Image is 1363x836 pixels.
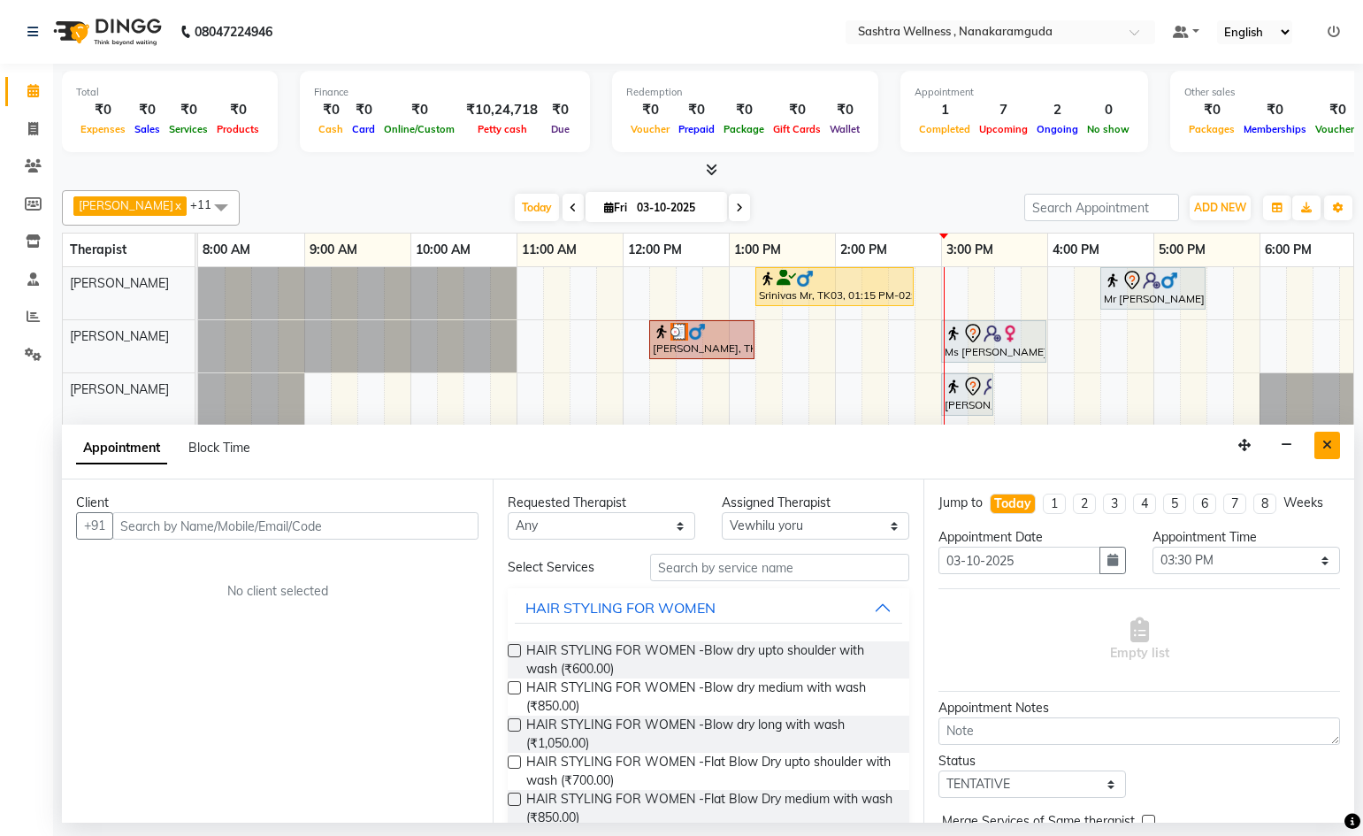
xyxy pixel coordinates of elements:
span: Memberships [1239,123,1311,135]
input: 2025-10-03 [632,195,720,221]
div: Assigned Therapist [722,494,909,512]
div: ₹0 [76,100,130,120]
img: logo [45,7,166,57]
span: Fri [600,201,632,214]
a: x [173,198,181,212]
div: ₹0 [1184,100,1239,120]
button: HAIR STYLING FOR WOMEN [515,592,902,624]
li: 1 [1043,494,1066,514]
a: 8:00 AM [198,237,255,263]
div: Total [76,85,264,100]
span: HAIR STYLING FOR WOMEN -Blow dry medium with wash (₹850.00) [526,679,895,716]
span: Card [348,123,379,135]
input: Search Appointment [1024,194,1179,221]
div: Appointment Notes [938,699,1340,717]
span: [PERSON_NAME] [70,381,169,397]
span: HAIR STYLING FOR WOMEN -Flat Blow Dry medium with wash (₹850.00) [526,790,895,827]
a: 6:00 PM [1260,237,1316,263]
div: Jump to [938,494,983,512]
span: Today [515,194,559,221]
div: Appointment Time [1152,528,1340,547]
div: Select Services [494,558,637,577]
div: 7 [975,100,1032,120]
span: HAIR STYLING FOR WOMEN -Blow dry long with wash (₹1,050.00) [526,716,895,753]
span: Packages [1184,123,1239,135]
span: Appointment [76,433,167,464]
div: No client selected [119,582,436,601]
div: Status [938,752,1126,771]
div: ₹0 [545,100,576,120]
div: Requested Therapist [508,494,695,512]
a: 5:00 PM [1154,237,1210,263]
span: Cash [314,123,348,135]
span: Block Time [188,440,250,456]
span: Due [547,123,574,135]
span: Package [719,123,769,135]
span: [PERSON_NAME] [70,328,169,344]
div: Client [76,494,479,512]
span: Products [212,123,264,135]
b: 08047224946 [195,7,272,57]
input: Search by service name [650,554,909,581]
a: 3:00 PM [942,237,998,263]
div: 2 [1032,100,1083,120]
div: [PERSON_NAME], TK02, 12:15 PM-01:15 PM, CLASSIC MASSAGES -Aromatherapy ( 60 mins ) [651,323,753,357]
div: HAIR STYLING FOR WOMEN [525,597,716,618]
span: [PERSON_NAME] [79,198,173,212]
div: Redemption [626,85,864,100]
li: 5 [1163,494,1186,514]
div: ₹0 [348,100,379,120]
div: Appointment Date [938,528,1126,547]
div: ₹0 [769,100,825,120]
span: ADD NEW [1194,201,1246,214]
span: Merge Services of Same therapist [942,812,1135,834]
div: Finance [314,85,576,100]
span: No show [1083,123,1134,135]
div: ₹10,24,718 [459,100,545,120]
button: ADD NEW [1190,196,1251,220]
button: +91 [76,512,113,540]
span: Services [165,123,212,135]
span: Sales [130,123,165,135]
div: 0 [1083,100,1134,120]
li: 6 [1193,494,1216,514]
span: Expenses [76,123,130,135]
a: 4:00 PM [1048,237,1104,263]
div: ₹0 [130,100,165,120]
span: HAIR STYLING FOR WOMEN -Flat Blow Dry upto shoulder with wash (₹700.00) [526,753,895,790]
a: 1:00 PM [730,237,785,263]
li: 7 [1223,494,1246,514]
div: ₹0 [212,100,264,120]
div: [PERSON_NAME], TK01, 03:00 PM-03:30 PM, One Level Hair Cut [943,376,992,413]
input: yyyy-mm-dd [938,547,1100,574]
li: 2 [1073,494,1096,514]
div: ₹0 [674,100,719,120]
div: ₹0 [825,100,864,120]
span: Prepaid [674,123,719,135]
span: Completed [915,123,975,135]
div: Weeks [1283,494,1323,512]
div: Ms [PERSON_NAME], TK06, 03:00 PM-04:00 PM, CLASSIC MASSAGES -Aromatherapy ( 60 mins ) [943,323,1045,360]
div: ₹0 [626,100,674,120]
li: 4 [1133,494,1156,514]
button: Close [1314,432,1340,459]
span: Wallet [825,123,864,135]
span: Ongoing [1032,123,1083,135]
div: ₹0 [1239,100,1311,120]
div: ₹0 [719,100,769,120]
li: 3 [1103,494,1126,514]
div: ₹0 [165,100,212,120]
div: Today [994,495,1031,513]
span: Petty cash [473,123,532,135]
a: 10:00 AM [411,237,475,263]
a: 2:00 PM [836,237,892,263]
div: ₹0 [314,100,348,120]
span: Empty list [1110,617,1169,663]
div: Srinivas Mr, TK03, 01:15 PM-02:45 PM, CLASSIC MASSAGES -Aromatherapy (90 mins ) [757,270,912,303]
a: 12:00 PM [624,237,686,263]
span: [PERSON_NAME] [70,275,169,291]
span: Therapist [70,242,126,257]
span: +11 [190,197,225,211]
span: Online/Custom [379,123,459,135]
input: Search by Name/Mobile/Email/Code [112,512,479,540]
